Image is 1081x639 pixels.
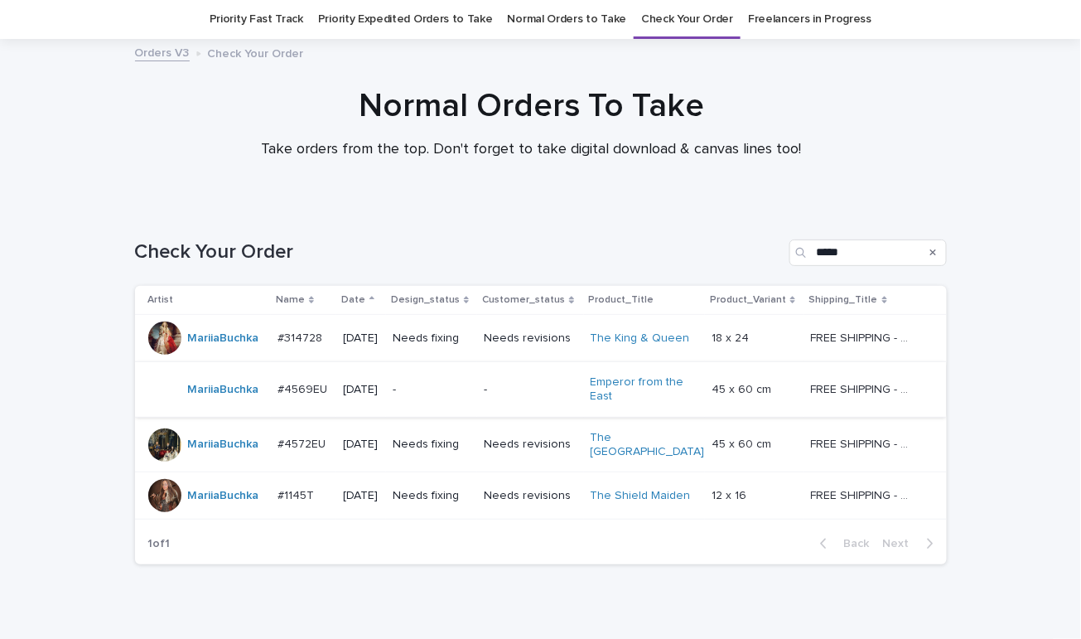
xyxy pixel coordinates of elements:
p: Needs revisions [484,489,577,503]
p: Shipping_Title [809,291,878,309]
p: Date [341,291,365,309]
p: Needs revisions [484,332,577,346]
p: #4569EU [277,380,331,397]
p: [DATE] [343,489,379,503]
p: FREE SHIPPING - preview in 1-2 business days, after your approval delivery will take 5-10 busines... [811,434,918,452]
a: The Shield Maiden [591,489,691,503]
p: Product_Title [589,291,654,309]
span: Back [834,538,870,549]
p: Needs revisions [484,438,577,452]
p: [DATE] [343,438,379,452]
p: FREE SHIPPING - preview in 1-2 business days, after your approval delivery will take 5-10 b.d. [811,328,918,346]
h1: Check Your Order [135,240,783,264]
p: Take orders from the top. Don't forget to take digital download & canvas lines too! [200,141,862,159]
p: Needs fixing [393,438,471,452]
button: Back [807,536,876,551]
p: #1145T [277,486,317,503]
p: #314728 [277,328,326,346]
p: Customer_status [482,291,565,309]
p: 12 x 16 [712,486,750,503]
tr: MariiaBuchka #4572EU#4572EU [DATE]Needs fixingNeeds revisionsThe [GEOGRAPHIC_DATA] 45 x 60 cm45 x... [135,417,947,472]
a: MariiaBuchka [188,383,259,397]
a: MariiaBuchka [188,332,259,346]
p: #4572EU [277,434,329,452]
a: The King & Queen [591,332,690,346]
tr: MariiaBuchka #1145T#1145T [DATE]Needs fixingNeeds revisionsThe Shield Maiden 12 x 1612 x 16 FREE ... [135,472,947,520]
a: Emperor from the East [591,375,694,404]
p: Needs fixing [393,489,471,503]
a: MariiaBuchka [188,489,259,503]
p: Product_Variant [710,291,786,309]
p: - [484,383,577,397]
p: FREE SHIPPING - preview in 1-2 business days, after your approval delivery will take 6-10 busines... [811,380,918,397]
p: FREE SHIPPING - preview in 1-2 business days, after your approval delivery will take 5-10 b.d. [811,486,918,503]
p: [DATE] [343,332,379,346]
tr: MariiaBuchka #314728#314728 [DATE]Needs fixingNeeds revisionsThe King & Queen 18 x 2418 x 24 FREE... [135,315,947,362]
a: MariiaBuchka [188,438,259,452]
tr: MariiaBuchka #4569EU#4569EU [DATE]--Emperor from the East 45 x 60 cm45 x 60 cm FREE SHIPPING - pr... [135,362,947,418]
p: Artist [148,291,174,309]
p: Design_status [391,291,460,309]
p: Name [276,291,305,309]
h1: Normal Orders To Take [125,86,937,126]
button: Next [876,536,947,551]
p: Check Your Order [208,43,304,61]
a: The [GEOGRAPHIC_DATA] [591,431,705,459]
p: 1 of 1 [135,524,184,564]
p: Needs fixing [393,332,471,346]
p: 45 x 60 cm [712,380,775,397]
input: Search [789,240,947,266]
p: 45 x 60 cm [712,434,775,452]
span: Next [883,538,919,549]
p: - [393,383,471,397]
p: 18 x 24 [712,328,752,346]
p: [DATE] [343,383,379,397]
a: Orders V3 [135,42,190,61]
